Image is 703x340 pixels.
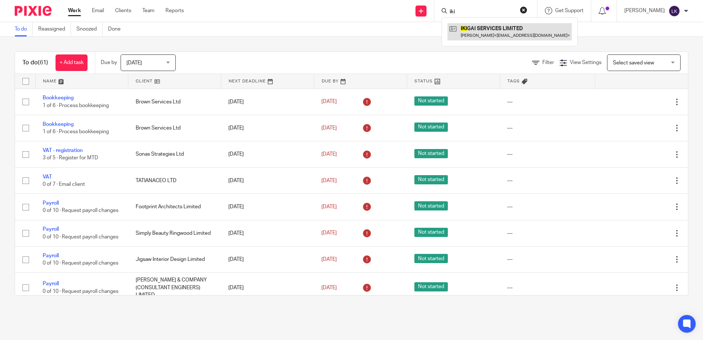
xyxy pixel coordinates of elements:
span: Select saved view [613,60,654,65]
input: Search [449,9,515,15]
span: [DATE] [321,204,337,209]
a: Done [108,22,126,36]
a: To do [15,22,33,36]
p: [PERSON_NAME] [624,7,665,14]
a: Payroll [43,201,59,206]
div: --- [507,230,588,237]
span: Not started [414,175,448,184]
span: 0 of 10 · Request payroll changes [43,208,118,213]
a: Snoozed [76,22,103,36]
td: Brown Services Ltd [128,115,221,141]
span: [DATE] [321,99,337,105]
td: [DATE] [221,89,314,115]
td: Jigsaw Interior Design Limited [128,247,221,273]
a: Bookkeeping [43,122,74,127]
a: Work [68,7,81,14]
td: Sonas Strategies Ltd [128,141,221,167]
a: Reports [165,7,184,14]
td: Footprint Architects Limited [128,194,221,220]
span: 1 of 6 · Process bookkeeping [43,129,109,134]
a: Bookkeeping [43,95,74,100]
h1: To do [22,59,48,67]
div: --- [507,177,588,184]
td: [DATE] [221,115,314,141]
span: Not started [414,228,448,237]
td: [DATE] [221,247,314,273]
span: Get Support [555,8,584,13]
a: Payroll [43,281,59,286]
span: Not started [414,123,448,132]
span: (61) [38,60,48,65]
div: --- [507,124,588,132]
a: Payroll [43,253,59,258]
td: Simply Beauty Ringwood Limited [128,220,221,246]
span: Not started [414,96,448,106]
span: Tags [507,79,520,83]
span: [DATE] [126,60,142,65]
span: Not started [414,201,448,210]
p: Due by [101,59,117,66]
div: --- [507,150,588,158]
span: 1 of 6 · Process bookkeeping [43,103,109,108]
img: svg%3E [668,5,680,17]
span: Not started [414,149,448,158]
div: --- [507,284,588,291]
a: Reassigned [38,22,71,36]
td: [PERSON_NAME] & COMPANY (CONSULTANT ENGINEERS) LIMITED [128,273,221,303]
td: [DATE] [221,273,314,303]
span: [DATE] [321,285,337,290]
a: Email [92,7,104,14]
span: Not started [414,254,448,263]
a: VAT [43,174,52,180]
span: Filter [542,60,554,65]
span: View Settings [570,60,602,65]
span: 0 of 10 · Request payroll changes [43,261,118,266]
div: --- [507,203,588,210]
td: [DATE] [221,194,314,220]
td: TATIANACEO LTD [128,167,221,194]
span: [DATE] [321,178,337,183]
span: [DATE] [321,257,337,262]
div: --- [507,256,588,263]
span: [DATE] [321,231,337,236]
a: Payroll [43,227,59,232]
span: [DATE] [321,125,337,131]
span: [DATE] [321,152,337,157]
span: 0 of 10 · Request payroll changes [43,289,118,294]
a: VAT - registration [43,148,83,153]
div: --- [507,98,588,106]
td: [DATE] [221,167,314,194]
span: Not started [414,282,448,291]
a: Team [142,7,154,14]
span: 0 of 10 · Request payroll changes [43,234,118,240]
td: Brown Services Ltd [128,89,221,115]
td: [DATE] [221,141,314,167]
td: [DATE] [221,220,314,246]
button: Clear [520,6,527,14]
a: + Add task [56,54,88,71]
span: 3 of 5 · Register for MTD [43,156,98,161]
span: 0 of 7 · Email client [43,182,85,187]
img: Pixie [15,6,51,16]
a: Clients [115,7,131,14]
